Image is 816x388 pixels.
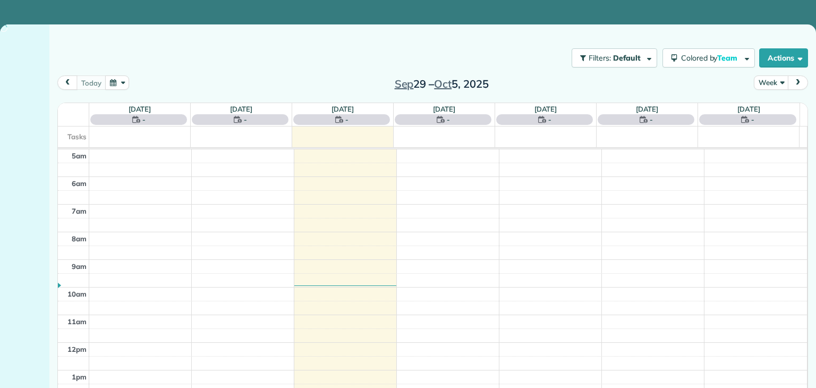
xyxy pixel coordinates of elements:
[589,53,611,63] span: Filters:
[72,207,87,215] span: 7am
[67,345,87,353] span: 12pm
[331,105,354,113] a: [DATE]
[72,262,87,271] span: 9am
[395,77,414,90] span: Sep
[129,105,151,113] a: [DATE]
[548,114,551,125] span: -
[72,234,87,243] span: 8am
[72,373,87,381] span: 1pm
[636,105,659,113] a: [DATE]
[717,53,739,63] span: Team
[434,77,452,90] span: Oct
[72,151,87,160] span: 5am
[447,114,450,125] span: -
[67,132,87,141] span: Tasks
[759,48,808,68] button: Actions
[433,105,456,113] a: [DATE]
[375,78,508,90] h2: 29 – 5, 2025
[57,75,78,90] button: prev
[534,105,557,113] a: [DATE]
[67,317,87,326] span: 11am
[737,105,760,113] a: [DATE]
[572,48,657,68] button: Filters: Default
[681,53,741,63] span: Colored by
[566,48,657,68] a: Filters: Default
[230,105,253,113] a: [DATE]
[142,114,146,125] span: -
[754,75,788,90] button: Week
[345,114,348,125] span: -
[650,114,653,125] span: -
[244,114,247,125] span: -
[788,75,808,90] button: next
[751,114,754,125] span: -
[613,53,641,63] span: Default
[67,290,87,298] span: 10am
[72,179,87,188] span: 6am
[76,75,106,90] button: today
[662,48,755,68] button: Colored byTeam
